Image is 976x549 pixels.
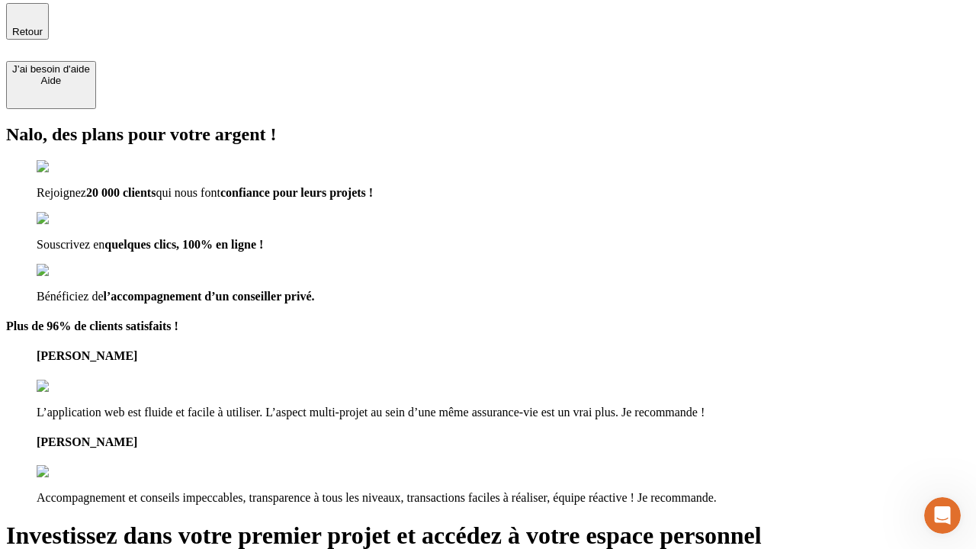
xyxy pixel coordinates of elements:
[104,238,263,251] span: quelques clics, 100% en ligne !
[37,264,102,278] img: checkmark
[37,380,112,393] img: reviews stars
[37,212,102,226] img: checkmark
[12,75,90,86] div: Aide
[6,3,49,40] button: Retour
[12,63,90,75] div: J’ai besoin d'aide
[37,238,104,251] span: Souscrivez en
[37,406,970,419] p: L’application web est fluide et facile à utiliser. L’aspect multi-projet au sein d’une même assur...
[924,497,961,534] iframe: Intercom live chat
[6,319,970,333] h4: Plus de 96% de clients satisfaits !
[37,465,112,479] img: reviews stars
[220,186,373,199] span: confiance pour leurs projets !
[37,349,970,363] h4: [PERSON_NAME]
[156,186,220,199] span: qui nous font
[37,491,970,505] p: Accompagnement et conseils impeccables, transparence à tous les niveaux, transactions faciles à r...
[37,186,86,199] span: Rejoignez
[104,290,315,303] span: l’accompagnement d’un conseiller privé.
[37,435,970,449] h4: [PERSON_NAME]
[6,124,970,145] h2: Nalo, des plans pour votre argent !
[86,186,156,199] span: 20 000 clients
[6,61,96,109] button: J’ai besoin d'aideAide
[37,160,102,174] img: checkmark
[37,290,104,303] span: Bénéficiez de
[12,26,43,37] span: Retour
